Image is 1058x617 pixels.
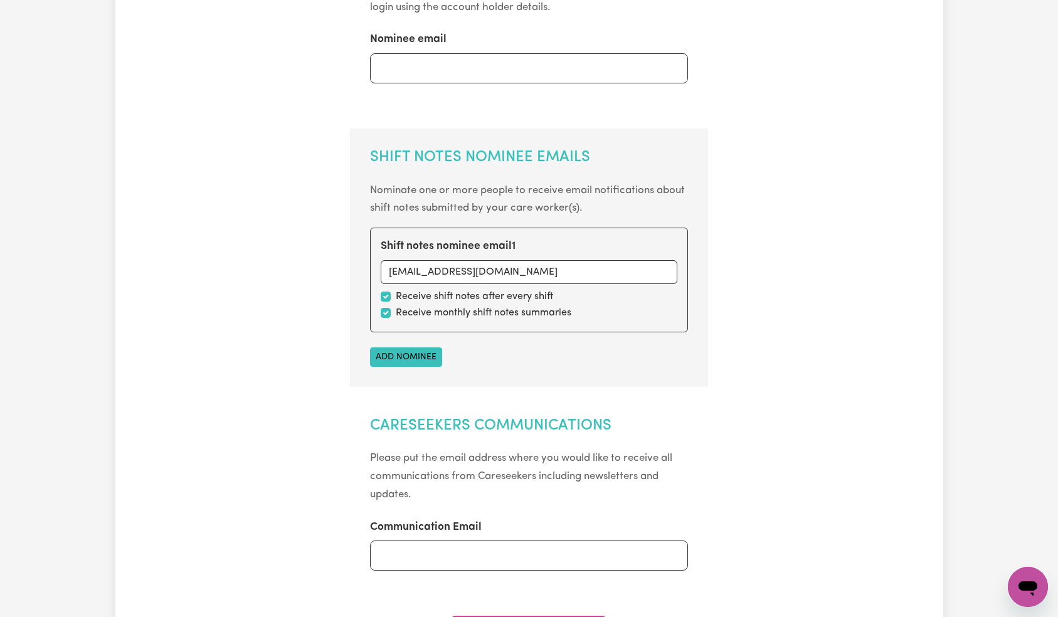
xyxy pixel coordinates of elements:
label: Communication Email [370,519,482,535]
label: Shift notes nominee email 1 [381,238,516,255]
small: Nominate one or more people to receive email notifications about shift notes submitted by your ca... [370,185,685,214]
small: Please put the email address where you would like to receive all communications from Careseekers ... [370,453,672,500]
h2: Careseekers Communications [370,417,688,435]
button: Add nominee [370,347,442,367]
iframe: Button to launch messaging window [1008,567,1048,607]
label: Receive monthly shift notes summaries [396,305,571,320]
label: Nominee email [370,31,447,48]
h2: Shift Notes Nominee Emails [370,149,688,167]
label: Receive shift notes after every shift [396,289,553,304]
